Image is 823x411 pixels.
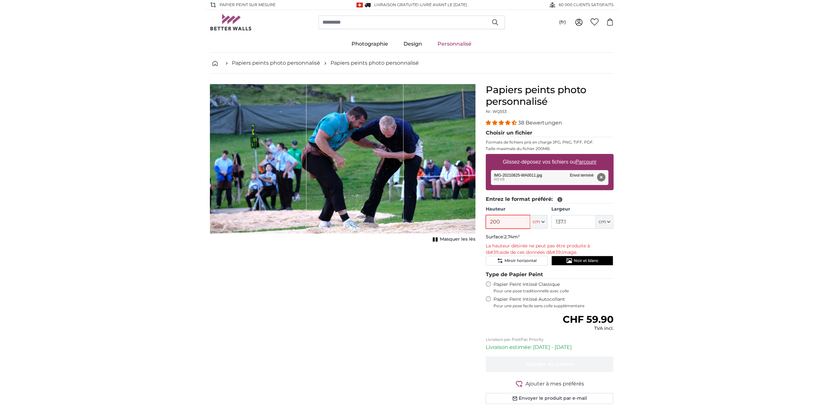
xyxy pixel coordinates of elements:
span: - [418,2,467,7]
p: Taille maximale du fichier 200MB. [486,146,613,151]
p: Livraison estimée: [DATE] - [DATE] [486,343,613,351]
a: Personnalisé [430,36,479,52]
div: TVA incl. [562,325,613,332]
label: Glissez-déposez vos fichiers ou [500,156,599,168]
button: cm [530,215,547,229]
label: Papier Peint Intissé Autocollant [493,296,613,308]
span: Ajouter au panier [526,361,573,367]
button: cm [596,215,613,229]
span: Livraison GRATUITE! [374,2,418,7]
img: Suisse [356,3,363,7]
span: CHF 59.90 [562,313,613,325]
label: Papier Peint Intissé Classique [493,281,613,294]
span: 38 Bewertungen [518,120,562,126]
p: Surface: [486,234,613,240]
p: Livraison par PostPac Priority [486,337,613,342]
label: Largeur [551,206,613,212]
span: cm [533,219,540,225]
span: Papier peint sur mesure [220,2,276,8]
span: Noir et blanc [574,258,599,263]
div: 1 of 1 [210,84,475,244]
span: Miroir horizontal [504,258,536,263]
span: 2.74m² [504,234,520,240]
button: Ajouter au panier [486,356,613,372]
p: Formats de fichiers pris en charge JPG, PNG, TIFF, PDF. [486,140,613,145]
nav: breadcrumbs [210,53,613,74]
a: Papiers peints photo personnalisé [232,59,320,67]
span: Ajouter à mes préférés [525,380,584,388]
span: cm [598,219,606,225]
span: 60 000 CLIENTS SATISFAITS [559,2,613,8]
legend: Type de Papier Peint [486,271,613,279]
img: Betterwalls [210,14,252,30]
span: Livré avant le [DATE] [420,2,467,7]
button: Envoyer le produit par e-mail [486,393,613,404]
legend: Entrez le format préféré: [486,195,613,203]
span: Masquer les lés [440,236,475,243]
legend: Choisir un fichier [486,129,613,137]
button: Masquer les lés [431,235,475,244]
span: Pour une pose traditionnelle avec colle [493,288,613,294]
a: Photographie [344,36,396,52]
span: 4.34 stars [486,120,518,126]
button: Noir et blanc [551,256,613,265]
button: (fr) [554,16,571,28]
span: Nr. WQ553 [486,109,507,114]
button: Ajouter à mes préférés [486,380,613,388]
u: Parcourir [575,159,596,165]
a: Design [396,36,430,52]
button: Miroir horizontal [486,256,547,265]
span: Pour une pose facile sans colle supplémentaire [493,303,613,308]
a: Papiers peints photo personnalisé [330,59,419,67]
label: Hauteur [486,206,547,212]
h1: Papiers peints photo personnalisé [486,84,613,107]
p: La hauteur désirée ne peut pas être produite à l&#39;aide de ces données d&#39;image. [486,243,613,256]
